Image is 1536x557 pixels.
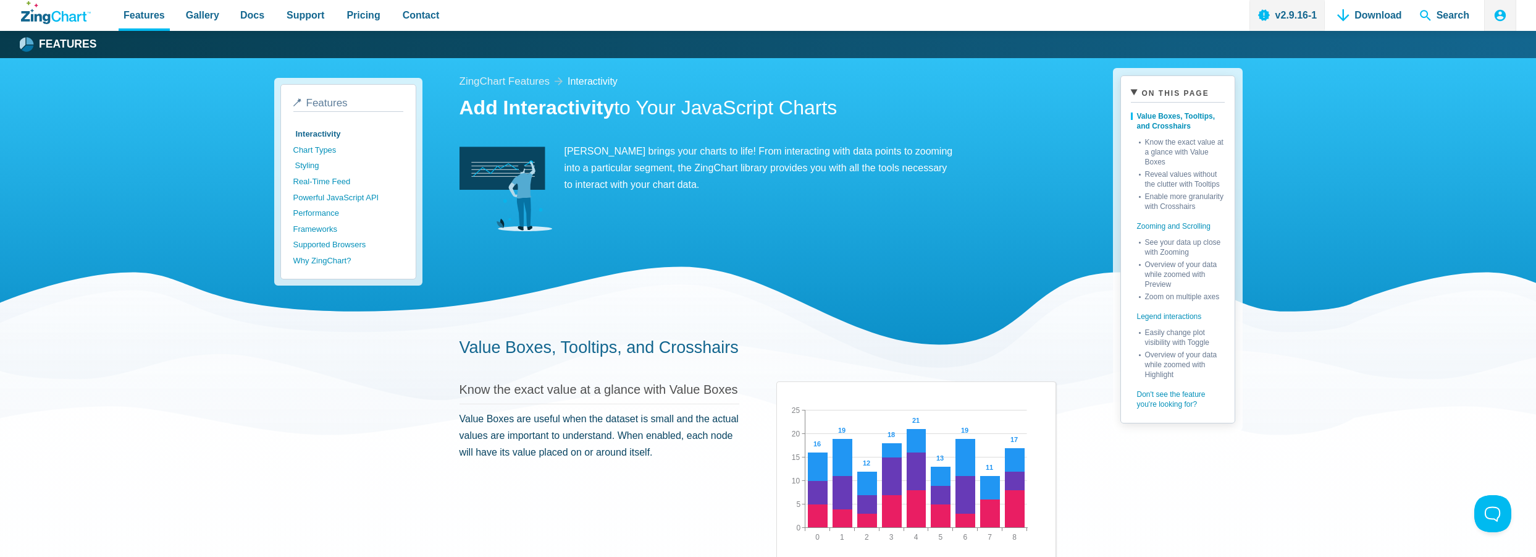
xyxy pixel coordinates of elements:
[1131,211,1225,235] a: Zooming and Scrolling
[1139,235,1225,257] a: See your data up close with Zooming
[21,1,91,24] a: ZingChart Logo. Click to return to the homepage
[186,7,219,23] span: Gallery
[460,73,550,91] a: ZingChart Features
[293,237,403,253] a: Supported Browsers
[460,96,615,119] strong: Add Interactivity
[460,338,739,357] a: Value Boxes, Tooltips, and Crosshairs
[1139,289,1225,302] a: Zoom on multiple axes
[346,7,380,23] span: Pricing
[293,221,403,237] a: Frameworks
[1131,380,1225,413] a: Don't see the feature you're looking for?
[1131,86,1225,103] summary: On This Page
[1139,347,1225,380] a: Overview of your data while zoomed with Highlight
[124,7,165,23] span: Features
[293,97,403,112] a: Features
[460,95,1056,123] h1: to Your JavaScript Charts
[1139,167,1225,189] a: Reveal values without the clutter with Tooltips
[1474,495,1511,532] iframe: Toggle Customer Support
[460,410,739,461] p: Value Boxes are useful when the dataset is small and the actual values are important to understan...
[240,7,264,23] span: Docs
[460,143,552,236] img: Interactivity Image
[1139,325,1225,347] a: Easily change plot visibility with Toggle
[306,97,348,109] span: Features
[403,7,440,23] span: Contact
[1139,135,1225,167] a: Know the exact value at a glance with Value Boxes
[39,39,97,50] strong: Features
[460,383,738,396] a: Know the exact value at a glance with Value Boxes
[293,205,403,221] a: Performance
[295,158,405,174] a: Styling
[1139,189,1225,211] a: Enable more granularity with Crosshairs
[1131,108,1225,135] a: Value Boxes, Tooltips, and Crosshairs
[568,73,618,90] a: interactivity
[293,142,403,158] a: Chart Types
[293,190,403,206] a: Powerful JavaScript API
[287,7,324,23] span: Support
[21,35,97,54] a: Features
[460,143,954,193] p: [PERSON_NAME] brings your charts to life! From interacting with data points to zooming into a par...
[293,126,403,142] a: Interactivity
[1131,302,1225,325] a: Legend interactions
[1139,257,1225,289] a: Overview of your data while zoomed with Preview
[293,174,403,190] a: Real-Time Feed
[293,253,403,269] a: Why ZingChart?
